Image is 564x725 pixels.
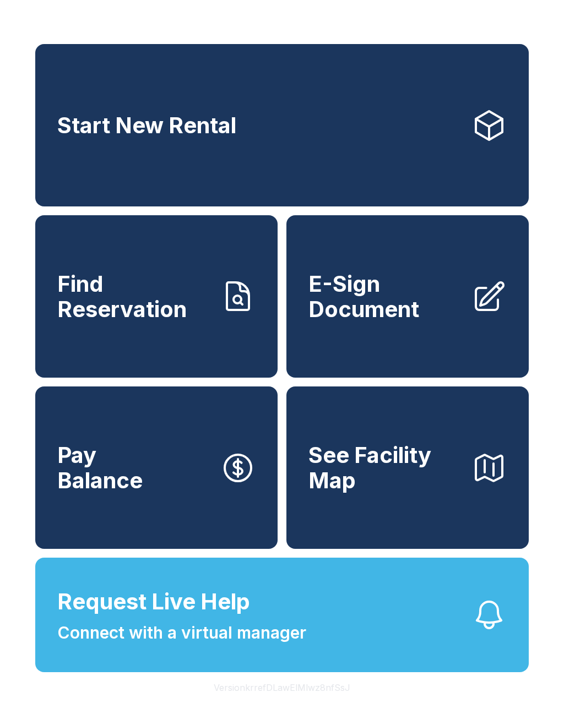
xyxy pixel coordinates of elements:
[286,386,529,549] button: See Facility Map
[57,443,143,493] span: Pay Balance
[308,271,463,321] span: E-Sign Document
[35,215,278,378] a: Find Reservation
[286,215,529,378] a: E-Sign Document
[57,271,211,321] span: Find Reservation
[205,672,359,703] button: VersionkrrefDLawElMlwz8nfSsJ
[35,44,529,206] a: Start New Rental
[35,386,278,549] button: PayBalance
[57,113,236,138] span: Start New Rental
[35,558,529,672] button: Request Live HelpConnect with a virtual manager
[57,585,250,618] span: Request Live Help
[57,620,306,645] span: Connect with a virtual manager
[308,443,463,493] span: See Facility Map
